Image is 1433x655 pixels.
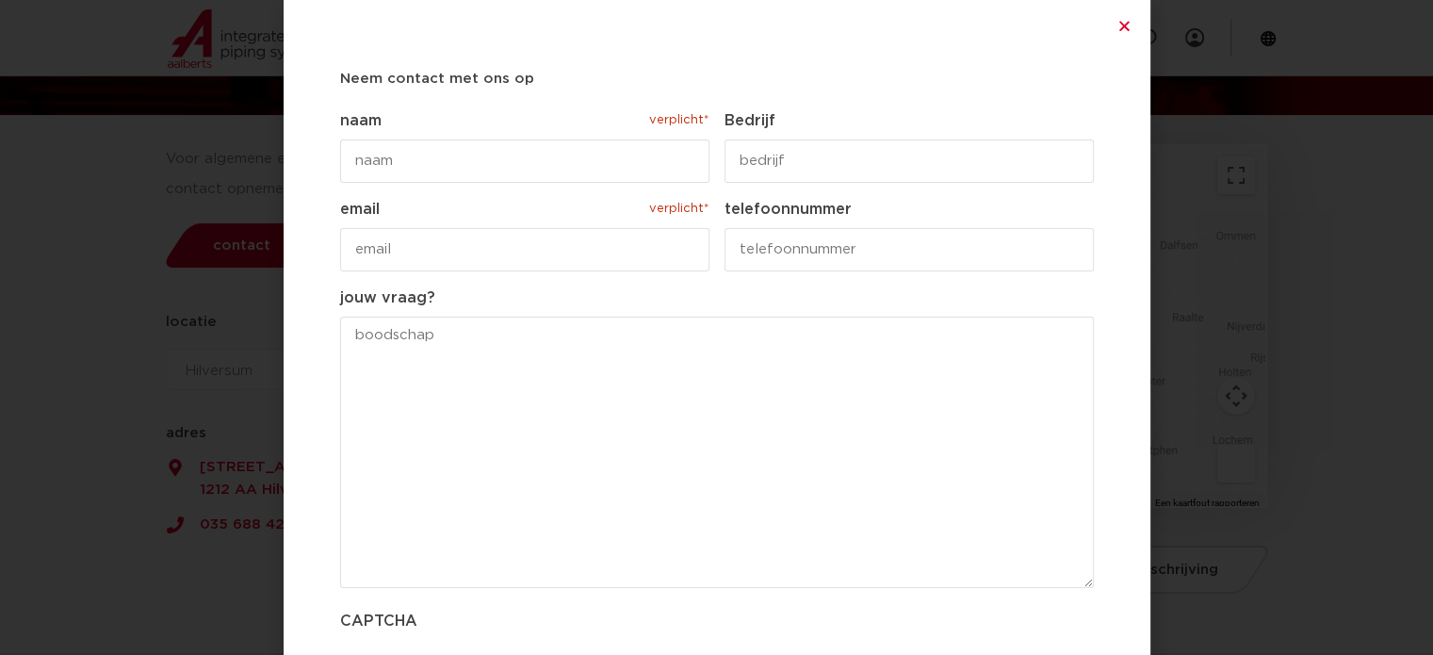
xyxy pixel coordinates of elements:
input: telefoonnummer [725,228,1094,271]
input: naam [340,139,709,183]
label: naam [340,109,709,132]
label: jouw vraag? [340,287,1094,309]
input: email [340,228,709,271]
a: Close [1117,19,1132,33]
input: bedrijf [725,139,1094,183]
span: verplicht* [647,198,709,221]
label: telefoonnummer [725,198,1094,221]
label: CAPTCHA [340,610,1094,632]
h5: Neem contact met ons op [340,64,1094,94]
label: email [340,198,709,221]
span: verplicht* [647,109,709,132]
label: Bedrijf [725,109,1094,132]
